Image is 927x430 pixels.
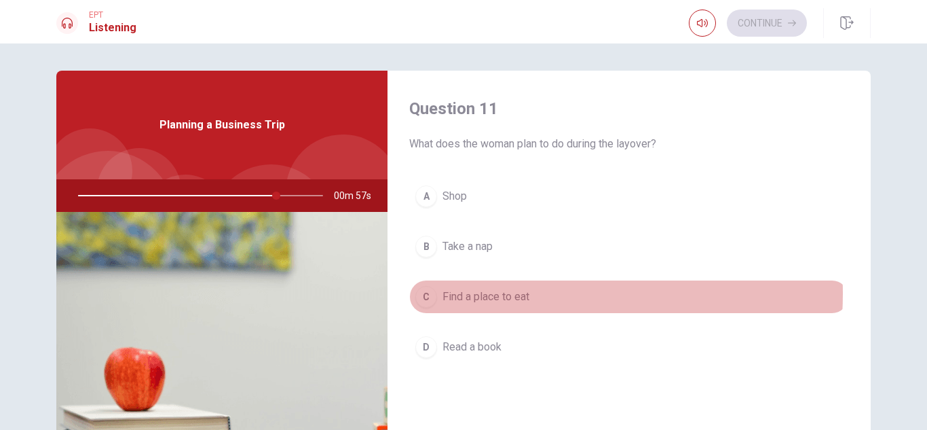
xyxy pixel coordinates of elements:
button: CFind a place to eat [409,280,849,314]
button: DRead a book [409,330,849,364]
div: A [415,185,437,207]
h1: Listening [89,20,136,36]
span: Planning a Business Trip [159,117,285,133]
div: B [415,236,437,257]
span: EPT [89,10,136,20]
span: What does the woman plan to do during the layover? [409,136,849,152]
span: Read a book [442,339,502,355]
span: Shop [442,188,467,204]
button: AShop [409,179,849,213]
h4: Question 11 [409,98,849,120]
button: BTake a nap [409,230,849,264]
span: Find a place to eat [442,289,529,305]
span: 00m 57s [334,179,382,212]
span: Take a nap [442,238,493,255]
div: D [415,336,437,358]
div: C [415,286,437,308]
